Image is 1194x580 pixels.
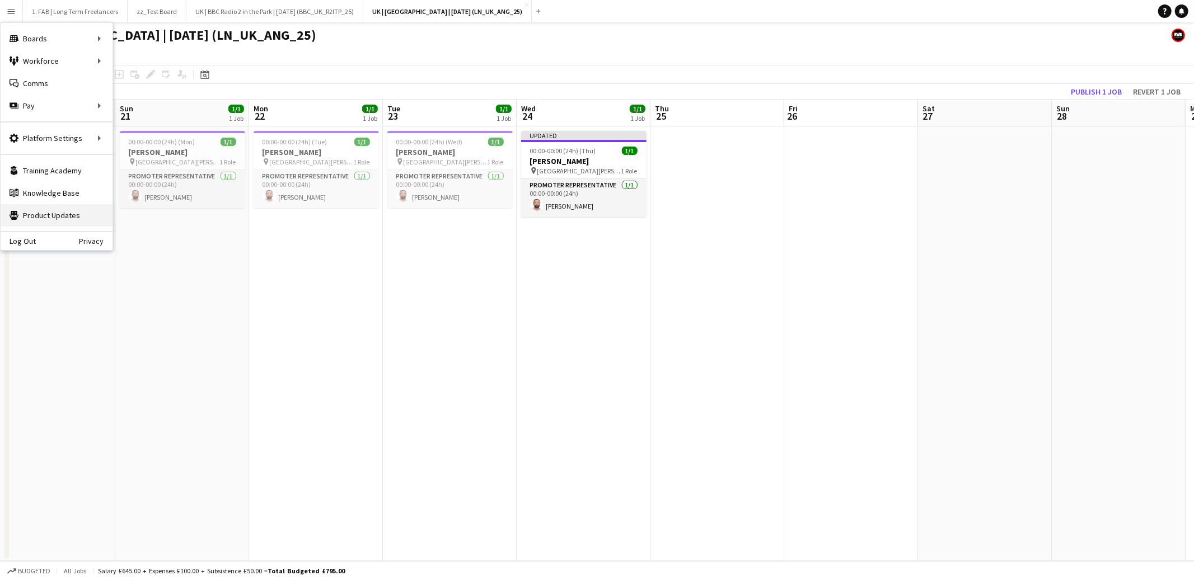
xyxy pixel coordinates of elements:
[622,147,638,155] span: 1/1
[252,110,268,122] span: 22
[120,147,245,157] h3: [PERSON_NAME]
[630,114,645,122] div: 1 Job
[387,131,513,208] app-job-card: 00:00-00:00 (24h) (Wed)1/1[PERSON_NAME] [GEOGRAPHIC_DATA][PERSON_NAME] | [GEOGRAPHIC_DATA], [GEOG...
[354,138,370,146] span: 1/1
[18,567,50,575] span: Budgeted
[1055,110,1070,122] span: 28
[1066,84,1126,99] button: Publish 1 job
[254,131,379,208] app-job-card: 00:00-00:00 (24h) (Tue)1/1[PERSON_NAME] [GEOGRAPHIC_DATA][PERSON_NAME] | [GEOGRAPHIC_DATA], [GEOG...
[98,567,345,575] div: Salary £645.00 + Expenses £100.00 + Subsistence £50.00 =
[1172,29,1185,42] app-user-avatar: FAB Finance
[1,95,113,117] div: Pay
[653,110,669,122] span: 25
[387,170,513,208] app-card-role: Promoter Representative1/100:00-00:00 (24h)[PERSON_NAME]
[363,1,532,22] button: UK | [GEOGRAPHIC_DATA] | [DATE] (LN_UK_ANG_25)
[1,237,36,246] a: Log Out
[404,158,488,166] span: [GEOGRAPHIC_DATA][PERSON_NAME] | [GEOGRAPHIC_DATA], [GEOGRAPHIC_DATA]
[362,105,378,113] span: 1/1
[254,103,268,114] span: Mon
[488,138,504,146] span: 1/1
[120,103,133,114] span: Sun
[521,131,647,140] div: Updated
[387,147,513,157] h3: [PERSON_NAME]
[254,147,379,157] h3: [PERSON_NAME]
[1056,103,1070,114] span: Sun
[120,131,245,208] app-job-card: 00:00-00:00 (24h) (Mon)1/1[PERSON_NAME] [GEOGRAPHIC_DATA][PERSON_NAME] | [GEOGRAPHIC_DATA], [GEOG...
[488,158,504,166] span: 1 Role
[787,110,798,122] span: 26
[1129,84,1185,99] button: Revert 1 job
[228,105,244,113] span: 1/1
[396,138,463,146] span: 00:00-00:00 (24h) (Wed)
[263,138,327,146] span: 00:00-00:00 (24h) (Tue)
[220,158,236,166] span: 1 Role
[921,110,935,122] span: 27
[186,1,363,22] button: UK | BBC Radio 2 in the Park | [DATE] (BBC_UK_R2ITP_25)
[9,27,316,44] h1: UK | [GEOGRAPHIC_DATA] | [DATE] (LN_UK_ANG_25)
[1,204,113,227] a: Product Updates
[136,158,220,166] span: [GEOGRAPHIC_DATA][PERSON_NAME] | [GEOGRAPHIC_DATA], [GEOGRAPHIC_DATA]
[530,147,596,155] span: 00:00-00:00 (24h) (Thu)
[1,182,113,204] a: Knowledge Base
[521,179,647,217] app-card-role: Promoter Representative1/100:00-00:00 (24h)[PERSON_NAME]
[1,50,113,72] div: Workforce
[655,103,669,114] span: Thu
[1,27,113,50] div: Boards
[630,105,645,113] span: 1/1
[521,131,647,217] app-job-card: Updated00:00-00:00 (24h) (Thu)1/1[PERSON_NAME] [GEOGRAPHIC_DATA][PERSON_NAME] | [GEOGRAPHIC_DATA]...
[1,72,113,95] a: Comms
[387,103,400,114] span: Tue
[496,105,512,113] span: 1/1
[6,565,52,577] button: Budgeted
[118,110,133,122] span: 21
[62,567,88,575] span: All jobs
[1,127,113,149] div: Platform Settings
[221,138,236,146] span: 1/1
[120,170,245,208] app-card-role: Promoter Representative1/100:00-00:00 (24h)[PERSON_NAME]
[386,110,400,122] span: 23
[270,158,354,166] span: [GEOGRAPHIC_DATA][PERSON_NAME] | [GEOGRAPHIC_DATA], [GEOGRAPHIC_DATA]
[363,114,377,122] div: 1 Job
[229,114,244,122] div: 1 Job
[521,103,536,114] span: Wed
[354,158,370,166] span: 1 Role
[621,167,638,175] span: 1 Role
[1,159,113,182] a: Training Academy
[537,167,621,175] span: [GEOGRAPHIC_DATA][PERSON_NAME] | [GEOGRAPHIC_DATA], [GEOGRAPHIC_DATA]
[268,567,345,575] span: Total Budgeted £795.00
[254,170,379,208] app-card-role: Promoter Representative1/100:00-00:00 (24h)[PERSON_NAME]
[497,114,511,122] div: 1 Job
[521,156,647,166] h3: [PERSON_NAME]
[923,103,935,114] span: Sat
[789,103,798,114] span: Fri
[129,138,195,146] span: 00:00-00:00 (24h) (Mon)
[519,110,536,122] span: 24
[79,237,113,246] a: Privacy
[23,1,128,22] button: 1. FAB | Long Term Freelancers
[128,1,186,22] button: zz_Test Board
